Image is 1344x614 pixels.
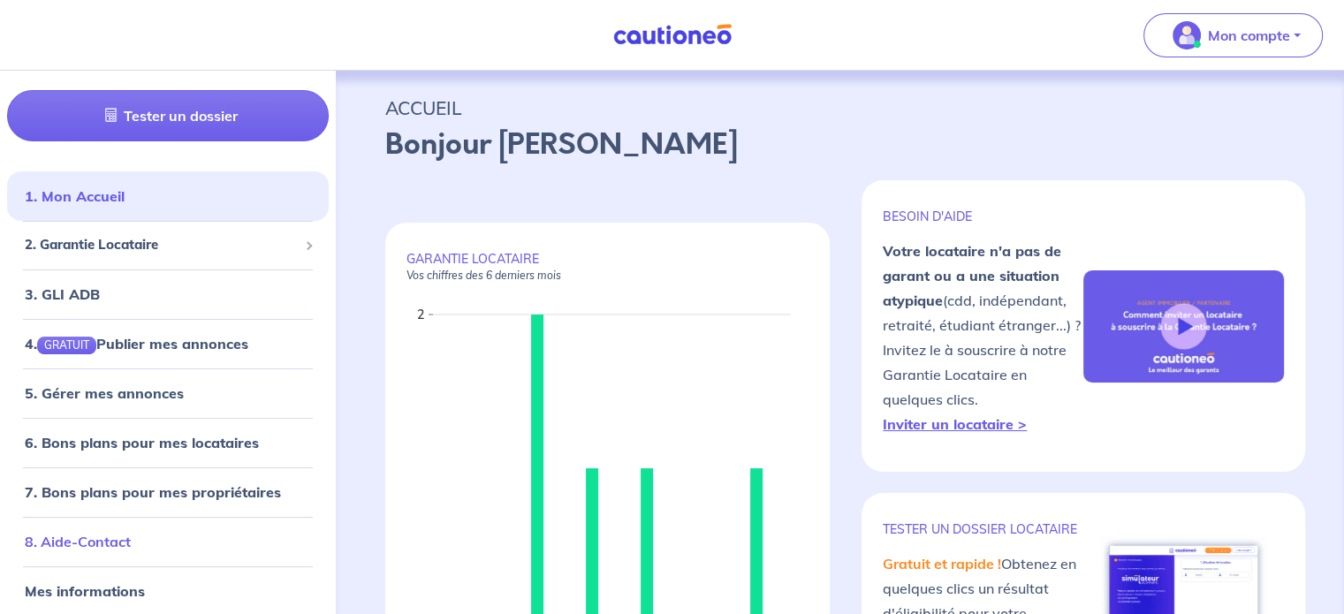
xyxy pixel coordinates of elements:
button: illu_account_valid_menu.svgMon compte [1143,13,1323,57]
a: 4.GRATUITPublier mes annonces [25,335,248,352]
text: 2 [417,307,424,322]
div: 3. GLI ADB [7,277,329,312]
div: 4.GRATUITPublier mes annonces [7,326,329,361]
div: 6. Bons plans pour mes locataires [7,425,329,460]
img: illu_account_valid_menu.svg [1173,21,1201,49]
em: Gratuit et rapide ! [883,555,1001,572]
p: ACCUEIL [385,92,1295,124]
p: TESTER un dossier locataire [883,521,1083,537]
img: video-gli-new-none.jpg [1083,270,1284,383]
a: 5. Gérer mes annonces [25,384,184,402]
p: Bonjour [PERSON_NAME] [385,124,1295,166]
div: 2. Garantie Locataire [7,228,329,262]
p: (cdd, indépendant, retraité, étudiant étranger...) ? Invitez le à souscrire à notre Garantie Loca... [883,239,1083,436]
div: 1. Mon Accueil [7,178,329,214]
div: 5. Gérer mes annonces [7,375,329,411]
div: Mes informations [7,573,329,609]
a: 1. Mon Accueil [25,187,125,205]
img: Cautioneo [606,24,739,46]
p: GARANTIE LOCATAIRE [406,251,809,283]
a: 7. Bons plans pour mes propriétaires [25,483,281,501]
em: Vos chiffres des 6 derniers mois [406,269,561,282]
div: 8. Aide-Contact [7,524,329,559]
a: Inviter un locataire > [883,415,1027,433]
a: 3. GLI ADB [25,285,100,303]
p: Mon compte [1208,25,1290,46]
strong: Votre locataire n'a pas de garant ou a une situation atypique [883,242,1061,309]
a: Mes informations [25,582,145,600]
p: BESOIN D'AIDE [883,208,1083,224]
a: Tester un dossier [7,90,329,141]
div: 7. Bons plans pour mes propriétaires [7,474,329,510]
a: 8. Aide-Contact [25,533,131,550]
span: 2. Garantie Locataire [25,235,298,255]
a: 6. Bons plans pour mes locataires [25,434,259,451]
